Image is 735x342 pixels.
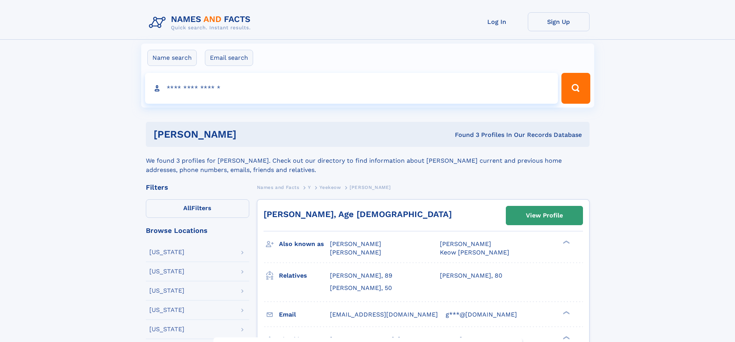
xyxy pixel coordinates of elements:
span: [PERSON_NAME] [350,185,391,190]
a: Sign Up [528,12,590,31]
a: [PERSON_NAME], 80 [440,271,502,280]
h3: Also known as [279,238,330,251]
span: Y [308,185,311,190]
span: Keow [PERSON_NAME] [440,249,509,256]
a: Log In [466,12,528,31]
a: [PERSON_NAME], Age [DEMOGRAPHIC_DATA] [264,209,452,219]
span: [PERSON_NAME] [440,240,491,248]
span: [EMAIL_ADDRESS][DOMAIN_NAME] [330,311,438,318]
label: Email search [205,50,253,66]
a: [PERSON_NAME], 50 [330,284,392,292]
img: Logo Names and Facts [146,12,257,33]
div: ❯ [561,310,570,315]
a: [PERSON_NAME], 89 [330,271,392,280]
h3: Relatives [279,269,330,282]
div: ❯ [561,335,570,340]
input: search input [145,73,558,104]
div: [US_STATE] [149,268,184,275]
span: All [183,204,191,212]
div: We found 3 profiles for [PERSON_NAME]. Check out our directory to find information about [PERSON_... [146,147,590,175]
a: Yeekeow [319,182,341,192]
div: Filters [146,184,249,191]
div: Browse Locations [146,227,249,234]
div: View Profile [526,207,563,224]
h3: Email [279,308,330,321]
div: [US_STATE] [149,326,184,332]
div: [US_STATE] [149,307,184,313]
div: [US_STATE] [149,288,184,294]
button: Search Button [561,73,590,104]
span: Yeekeow [319,185,341,190]
span: [PERSON_NAME] [330,249,381,256]
a: View Profile [506,206,583,225]
a: Y [308,182,311,192]
div: [US_STATE] [149,249,184,255]
span: [PERSON_NAME] [330,240,381,248]
label: Name search [147,50,197,66]
div: ❯ [561,240,570,245]
a: Names and Facts [257,182,299,192]
h1: [PERSON_NAME] [154,130,346,139]
span: g***@[DOMAIN_NAME] [446,311,517,318]
div: Found 3 Profiles In Our Records Database [346,131,582,139]
label: Filters [146,199,249,218]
